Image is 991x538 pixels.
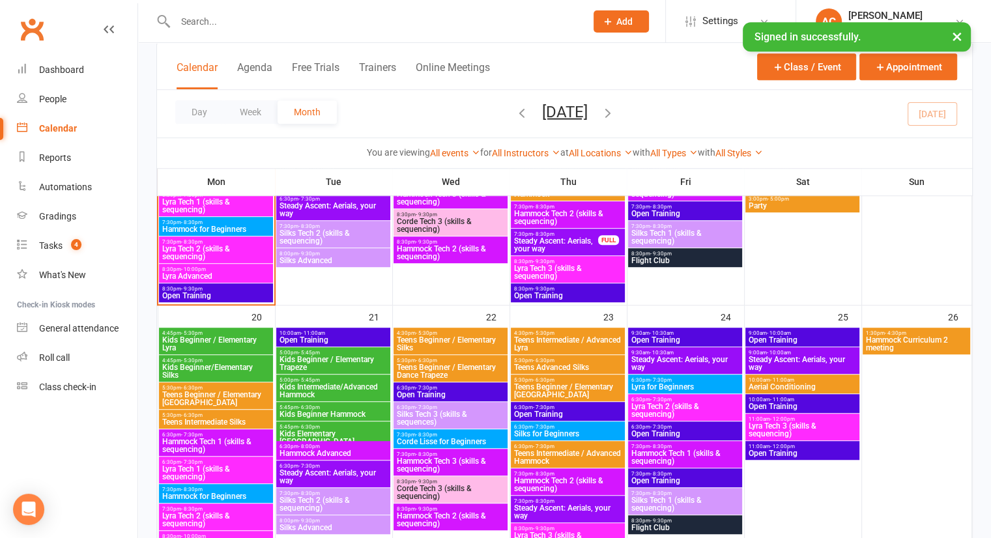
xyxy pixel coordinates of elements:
a: People [17,85,137,114]
span: 6:30pm [396,385,505,391]
span: 5:30pm [513,377,622,383]
span: - 8:30pm [181,219,203,225]
div: [PERSON_NAME] [848,10,948,21]
div: 23 [603,305,627,327]
div: Gradings [39,211,76,221]
span: 6:30pm [162,459,270,465]
span: Open Training [396,391,505,399]
div: What's New [39,270,86,280]
span: - 5:00pm [768,196,789,202]
span: 8:30pm [513,286,622,292]
span: - 9:30pm [533,259,554,264]
span: - 11:00am [301,330,325,336]
span: Hammock Tech 3 (skills & sequencing) [396,457,505,473]
span: Silks Tech 2 (skills & sequencing) [279,229,388,245]
th: Sun [861,168,972,195]
span: Lyra Tech 2 (skills & sequencing) [631,403,740,418]
span: 5:30pm [162,385,270,391]
span: Open Training [162,292,270,300]
span: Silks Tech 2 (skills & sequencing) [279,496,388,512]
span: - 9:30pm [416,479,437,485]
span: - 5:45pm [298,377,320,383]
span: - 9:30pm [416,506,437,512]
button: Month [278,100,337,124]
div: AC [816,8,842,35]
strong: with [633,147,650,158]
span: 11:00am [748,416,857,422]
span: - 4:30pm [885,330,906,336]
span: - 10:00pm [181,266,206,272]
span: 5:00pm [279,350,388,356]
span: 8:30pm [396,239,505,245]
span: - 6:30pm [181,412,203,418]
span: 11:00am [748,444,857,449]
span: Corde Tech 3 (skills & sequencing) [396,485,505,500]
span: 7:30pm [631,444,740,449]
th: Wed [392,168,510,195]
div: Roll call [39,352,70,363]
a: Gradings [17,202,137,231]
span: Open Training [748,336,857,344]
span: - 8:00pm [298,444,320,449]
span: Hammock Advanced [279,449,388,457]
span: 5:30pm [162,412,270,418]
input: Search... [171,12,577,31]
span: 7:30pm [513,471,622,477]
span: Teens Intermediate Silks [162,418,270,426]
span: Kids Beginner/Elementary Silks [162,363,270,379]
span: - 7:30pm [533,404,554,410]
span: Party [748,202,857,210]
div: Class check-in [39,382,96,392]
span: 4:30pm [513,330,622,336]
span: 9:30am [631,330,740,336]
button: Class / Event [757,53,856,80]
span: 7:30pm [279,223,388,229]
span: Lyra Tech 1 (skills & sequencing) [162,465,270,481]
span: Teens Intermediate / Advanced Hammock [513,449,622,465]
span: 6:30pm [279,444,388,449]
th: Fri [627,168,744,195]
a: All events [430,148,480,158]
span: - 12:00pm [770,444,795,449]
span: 4:30pm [396,330,505,336]
span: 6:30pm [513,404,622,410]
a: Reports [17,143,137,173]
span: 7:30pm [396,432,505,438]
div: General attendance [39,323,119,333]
strong: for [480,147,492,158]
span: 7:30pm [162,487,270,492]
span: Lyra Tech 3 (skills & sequencing) [513,264,622,280]
span: Silks Advanced [279,524,388,531]
strong: You are viewing [367,147,430,158]
strong: at [560,147,569,158]
span: Steady Ascent: Aerials, your way [513,237,599,253]
span: Steady Ascent: Aerials, your way [748,356,857,371]
span: - 8:30pm [181,506,203,512]
span: - 8:30pm [650,444,672,449]
span: - 8:30pm [533,204,554,210]
span: Open Training [631,477,740,485]
span: Teens Beginner / Elementary Dance Trapeze [396,363,505,379]
span: 7:30pm [631,490,740,496]
span: Hammock Curriculum 2 meeting [865,336,968,352]
th: Sat [744,168,861,195]
span: 1:30pm [865,330,968,336]
span: - 9:30pm [650,251,672,257]
span: Open Training [513,292,622,300]
button: Trainers [359,61,396,89]
span: Hammock for Beginners [162,225,270,233]
span: 10:00am [279,330,388,336]
span: - 5:30pm [181,358,203,363]
th: Mon [158,168,275,195]
span: 8:30pm [396,212,505,218]
span: 5:30pm [396,358,505,363]
span: Kids Beginner Hammock [279,410,388,418]
span: 6:30pm [631,397,740,403]
div: People [39,94,66,104]
span: Aerial Conditioning [748,383,857,391]
span: 8:30pm [631,518,740,524]
span: Lyra Tech 3 (skills & sequencing) [748,422,857,438]
span: 7:30pm [513,498,622,504]
span: 6:30pm [396,404,505,410]
span: 8:30pm [513,526,622,531]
